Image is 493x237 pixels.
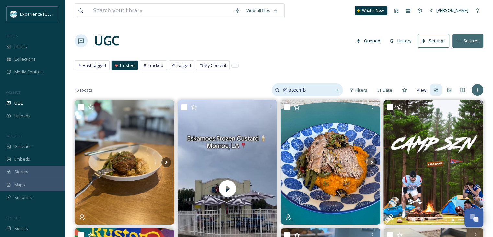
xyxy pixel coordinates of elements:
span: Embeds [14,156,30,162]
span: SOCIALS [6,215,19,220]
span: 151 posts [75,87,92,93]
span: Date [383,87,392,93]
span: UGC [14,100,23,106]
input: Search [279,83,328,96]
span: [PERSON_NAME] [436,7,468,13]
span: Library [14,44,27,50]
button: Open Chat [464,208,483,227]
span: SnapLink [14,194,32,201]
span: Tagged [177,62,191,69]
span: Trusted [119,62,135,69]
span: WIDGETS [6,133,21,138]
button: History [387,34,415,47]
span: Tracked [148,62,163,69]
span: COLLECT [6,90,20,95]
span: Uploads [14,113,30,119]
a: Queued [353,34,387,47]
span: Filters [355,87,367,93]
a: History [387,34,418,47]
span: Stories [14,169,28,175]
img: Happy Thursday! Today’s special is tested and approved! Pork Roast, mashed sweet potatoes, green ... [281,100,381,225]
button: Queued [353,34,383,47]
span: Galleries [14,143,32,150]
a: Settings [418,34,452,47]
a: View all files [243,4,281,17]
span: Maps [14,182,25,188]
span: Hashtagged [83,62,106,69]
button: Sources [452,34,483,47]
img: 24IZHUKKFBA4HCESFN4PRDEIEY.avif [10,11,17,17]
span: My Content [204,62,226,69]
a: UGC [94,31,119,51]
span: View: [417,87,427,93]
input: Search your library [90,4,231,18]
a: What's New [355,6,387,15]
span: MEDIA [6,33,18,38]
span: Collections [14,56,36,62]
span: Socials [14,225,28,231]
img: Fall camp is in sight [383,100,483,224]
button: Settings [418,34,449,47]
span: Media Centres [14,69,43,75]
img: Did someone say “hamburger steak”??? Hope to see y’all for lunch. #EatRustonLA #eatlocal #rustone... [75,100,174,225]
span: Experience [GEOGRAPHIC_DATA] [20,11,84,17]
a: [PERSON_NAME] [426,4,472,17]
